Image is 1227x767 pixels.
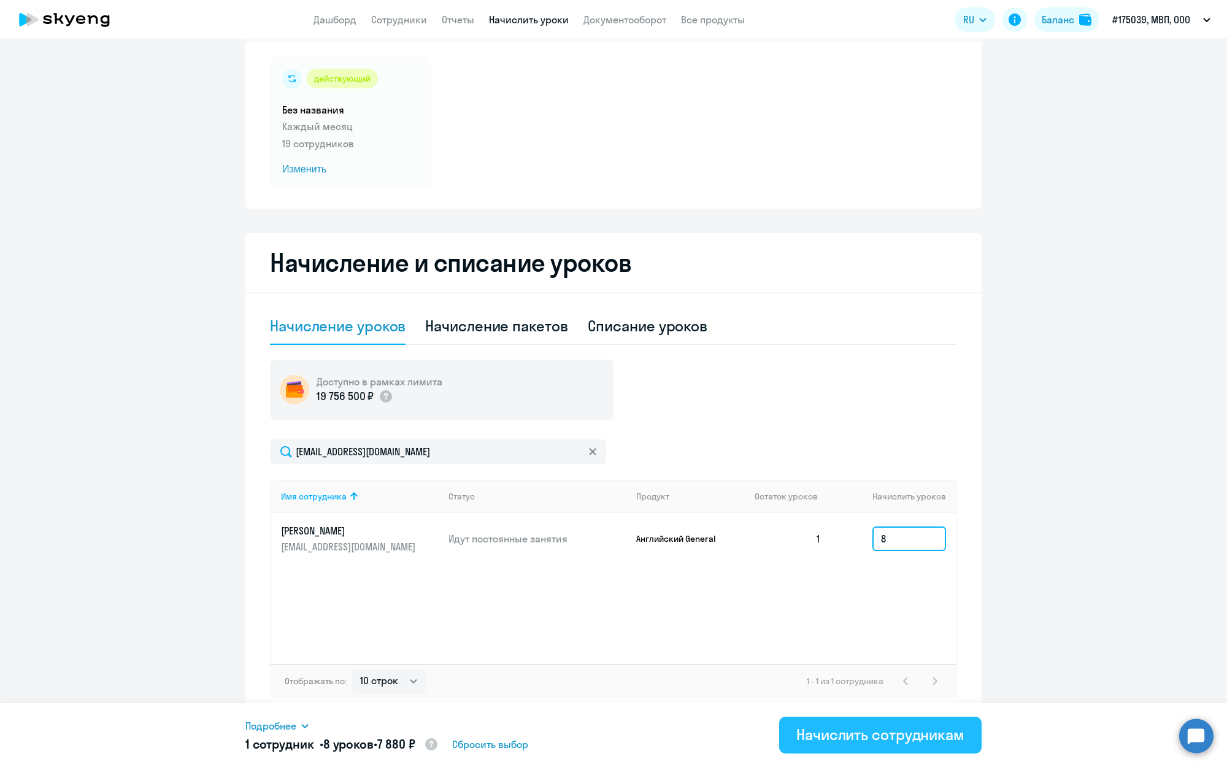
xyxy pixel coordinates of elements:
[636,491,669,502] div: Продукт
[755,491,831,502] div: Остаток уроков
[955,7,995,32] button: RU
[1106,5,1217,34] button: #175039, МВП, ООО
[282,136,418,151] p: 19 сотрудников
[442,13,474,26] a: Отчеты
[245,719,296,733] span: Подробнее
[377,736,415,752] span: 7 880 ₽
[779,717,982,754] button: Начислить сотрудникам
[448,491,626,502] div: Статус
[807,676,883,687] span: 1 - 1 из 1 сотрудника
[281,491,347,502] div: Имя сотрудника
[583,13,666,26] a: Документооборот
[452,737,528,752] span: Сбросить выбор
[307,69,378,88] div: действующий
[636,491,745,502] div: Продукт
[270,248,957,277] h2: Начисление и списание уроков
[1112,12,1190,27] p: #175039, МВП, ООО
[270,439,606,464] input: Поиск по имени, email, продукту или статусу
[282,103,418,117] h5: Без названия
[636,533,728,544] p: Английский General
[489,13,569,26] a: Начислить уроки
[285,676,347,687] span: Отображать по:
[448,532,626,545] p: Идут постоянные занятия
[1042,12,1074,27] div: Баланс
[323,736,374,752] span: 8 уроков
[313,13,356,26] a: Дашборд
[280,375,309,404] img: wallet-circle.png
[755,491,818,502] span: Остаток уроков
[270,316,406,336] div: Начисление уроков
[425,316,567,336] div: Начисление пакетов
[831,480,956,513] th: Начислить уроков
[281,540,418,553] p: [EMAIL_ADDRESS][DOMAIN_NAME]
[448,491,475,502] div: Статус
[1034,7,1099,32] button: Балансbalance
[281,524,439,553] a: [PERSON_NAME][EMAIL_ADDRESS][DOMAIN_NAME]
[281,524,418,538] p: [PERSON_NAME]
[282,119,418,134] p: Каждый месяц
[317,388,374,404] p: 19 756 500 ₽
[796,725,964,744] div: Начислить сотрудникам
[745,513,831,565] td: 1
[245,736,439,754] h5: 1 сотрудник • •
[371,13,427,26] a: Сотрудники
[588,316,708,336] div: Списание уроков
[963,12,974,27] span: RU
[681,13,745,26] a: Все продукты
[1079,13,1091,26] img: balance
[317,375,442,388] h5: Доступно в рамках лимита
[281,491,439,502] div: Имя сотрудника
[282,162,418,177] span: Изменить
